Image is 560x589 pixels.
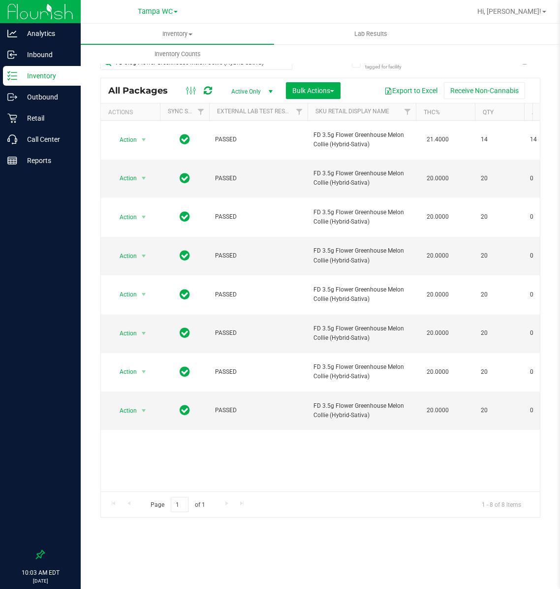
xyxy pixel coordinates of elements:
span: select [138,210,150,224]
p: Retail [17,112,76,124]
a: Qty [483,109,494,116]
span: FD 3.5g Flower Greenhouse Melon Collie (Hybrid-Sativa) [313,131,410,149]
span: Lab Results [341,30,401,38]
span: 20.0000 [422,249,454,263]
p: [DATE] [4,577,76,585]
span: select [138,327,150,340]
inline-svg: Outbound [7,92,17,102]
span: 20 [481,328,518,338]
p: 10:03 AM EDT [4,568,76,577]
span: 14 [481,135,518,144]
span: Action [111,133,137,147]
inline-svg: Call Center [7,134,17,144]
span: PASSED [215,290,302,299]
button: Bulk Actions [286,82,341,99]
span: Action [111,171,137,185]
p: Call Center [17,133,76,145]
span: 20 [481,290,518,299]
span: Action [111,327,137,340]
span: 20 [481,406,518,415]
a: Filter [291,103,308,120]
span: PASSED [215,174,302,183]
label: Pin the sidebar to full width on large screens [35,550,45,559]
span: 20.0000 [422,171,454,186]
a: THC% [424,109,440,116]
span: 20.0000 [422,326,454,340]
inline-svg: Retail [7,113,17,123]
div: Actions [108,109,156,116]
span: Action [111,404,137,418]
a: Inventory Counts [81,44,274,65]
iframe: Resource center unread badge [29,509,41,521]
span: All Packages [108,85,178,96]
span: 20 [481,212,518,222]
a: Sku Retail Display Name [315,108,389,115]
span: FD 3.5g Flower Greenhouse Melon Collie (Hybrid-Sativa) [313,169,410,188]
span: FD 3.5g Flower Greenhouse Melon Collie (Hybrid-Sativa) [313,324,410,343]
span: Bulk Actions [292,87,334,95]
inline-svg: Inbound [7,50,17,60]
span: select [138,365,150,379]
span: 20.0000 [422,210,454,224]
span: In Sync [180,210,190,224]
span: 20.0000 [422,288,454,302]
span: Inventory [81,30,274,38]
span: PASSED [215,135,302,144]
span: In Sync [180,326,190,340]
p: Inbound [17,49,76,61]
span: 20.0000 [422,365,454,379]
iframe: Resource center [10,510,39,540]
span: PASSED [215,251,302,261]
span: FD 3.5g Flower Greenhouse Melon Collie (Hybrid-Sativa) [313,401,410,420]
span: select [138,288,150,301]
button: Export to Excel [378,82,444,99]
span: PASSED [215,367,302,377]
a: Lab Results [274,24,467,44]
p: Reports [17,155,76,166]
span: Action [111,249,137,263]
p: Inventory [17,70,76,82]
a: External Lab Test Result [217,108,294,115]
span: Action [111,210,137,224]
button: Receive Non-Cannabis [444,82,525,99]
input: 1 [171,497,188,512]
span: FD 3.5g Flower Greenhouse Melon Collie (Hybrid-Sativa) [313,285,410,304]
span: Page of 1 [142,497,213,512]
span: PASSED [215,212,302,222]
span: select [138,171,150,185]
span: In Sync [180,365,190,379]
span: select [138,404,150,418]
span: 1 - 8 of 8 items [474,497,529,512]
span: FD 3.5g Flower Greenhouse Melon Collie (Hybrid-Sativa) [313,246,410,265]
span: select [138,133,150,147]
span: In Sync [180,288,190,301]
inline-svg: Analytics [7,29,17,38]
a: Filter [193,103,209,120]
span: 20 [481,174,518,183]
span: Hi, [PERSON_NAME]! [477,7,541,15]
span: PASSED [215,328,302,338]
span: 20 [481,367,518,377]
span: Tampa WC [138,7,173,16]
span: Inventory Counts [141,50,214,59]
inline-svg: Reports [7,156,17,165]
span: Action [111,365,137,379]
span: PASSED [215,406,302,415]
a: Inventory [81,24,274,44]
inline-svg: Inventory [7,71,17,81]
span: In Sync [180,132,190,146]
span: In Sync [180,249,190,262]
p: Outbound [17,91,76,103]
span: FD 3.5g Flower Greenhouse Melon Collie (Hybrid-Sativa) [313,208,410,227]
span: FD 3.5g Flower Greenhouse Melon Collie (Hybrid-Sativa) [313,362,410,381]
a: Filter [400,103,416,120]
span: In Sync [180,171,190,185]
span: 20 [481,251,518,261]
span: 20.0000 [422,403,454,418]
span: select [138,249,150,263]
a: Sync Status [168,108,206,115]
span: In Sync [180,403,190,417]
p: Analytics [17,28,76,39]
span: 21.4000 [422,132,454,147]
span: Action [111,288,137,301]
